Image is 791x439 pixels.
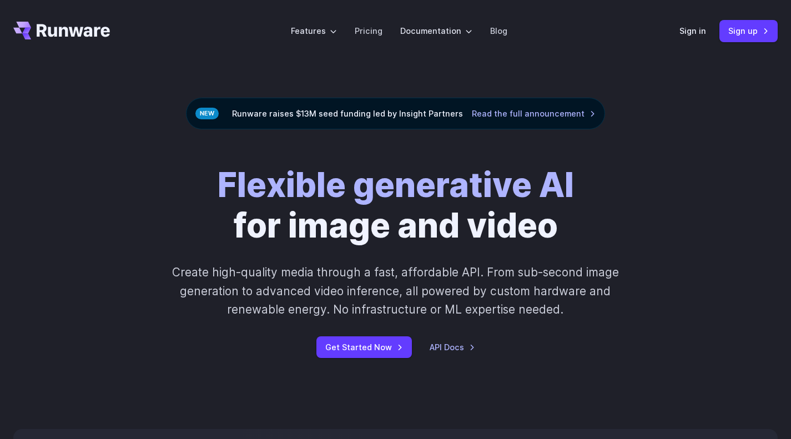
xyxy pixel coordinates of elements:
h1: for image and video [218,165,574,245]
a: Blog [490,24,507,37]
div: Runware raises $13M seed funding led by Insight Partners [186,98,605,129]
a: Pricing [355,24,382,37]
label: Documentation [400,24,472,37]
a: Sign up [719,20,778,42]
label: Features [291,24,337,37]
a: Read the full announcement [472,107,596,120]
a: Go to / [13,22,110,39]
a: Get Started Now [316,336,412,358]
p: Create high-quality media through a fast, affordable API. From sub-second image generation to adv... [151,263,640,319]
a: API Docs [430,341,475,354]
strong: Flexible generative AI [218,164,574,205]
a: Sign in [679,24,706,37]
